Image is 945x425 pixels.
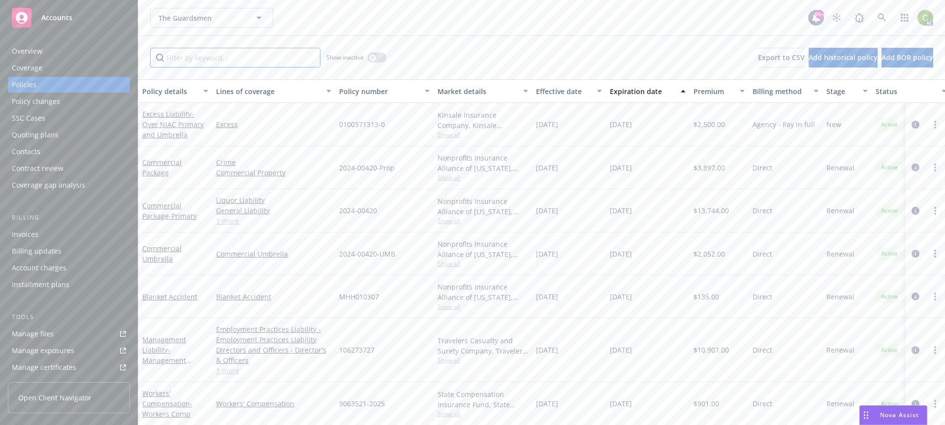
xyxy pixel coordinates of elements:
div: Contacts [12,144,40,160]
a: Blanket Accident [216,292,331,302]
a: more [929,162,941,173]
div: Coverage gap analysis [12,177,85,193]
span: The Guardsmen [158,13,244,23]
a: Manage exposures [8,343,130,359]
div: Manage exposures [12,343,74,359]
a: Coverage [8,60,130,76]
a: Installment plans [8,277,130,293]
div: Invoices [12,227,38,242]
a: circleInformation [910,291,921,302]
button: Nova Assist [859,405,927,425]
a: 1 more [216,216,331,226]
a: Quoting plans [8,127,130,143]
span: [DATE] [610,345,632,355]
div: Market details [438,86,517,97]
span: Active [880,120,899,129]
span: Agency - Pay in full [753,119,815,130]
button: Effective date [532,79,606,103]
a: Policy changes [8,94,130,109]
div: Account charges [12,260,66,276]
a: Search [872,8,892,28]
div: Travelers Casualty and Surety Company, Travelers Insurance [438,335,528,356]
span: - Primary [169,211,197,221]
button: Billing method [749,79,822,103]
span: Active [880,346,899,355]
span: Active [880,249,899,258]
a: Report a Bug [850,8,869,28]
a: more [929,291,941,302]
button: Market details [434,79,532,103]
a: Directors and Officers - Director's & Officers [216,345,331,365]
div: Policy changes [12,94,60,109]
span: $135.00 [693,292,719,302]
a: Workers' Compensation [216,398,331,409]
span: Add BOR policy [882,53,933,62]
a: Liquor Liability [216,195,331,205]
div: Kinsale Insurance Company, Kinsale Insurance, Amwins [438,110,528,131]
a: more [929,398,941,410]
span: Renewal [826,249,854,259]
div: Drag to move [860,406,872,425]
span: [DATE] [536,345,558,355]
span: Renewal [826,205,854,216]
span: $2,052.00 [693,249,725,259]
a: Commercial Package [142,201,197,221]
a: Switch app [895,8,914,28]
a: Invoices [8,227,130,242]
button: Policy number [335,79,434,103]
div: Premium [693,86,734,97]
img: photo [917,10,933,26]
span: [DATE] [610,119,632,130]
a: Account charges [8,260,130,276]
span: Open Client Navigator [18,392,92,403]
span: $13,744.00 [693,205,729,216]
a: Coverage gap analysis [8,177,130,193]
div: Coverage [12,60,42,76]
div: Installment plans [12,277,69,293]
span: [DATE] [536,163,558,173]
span: Show inactive [326,53,364,62]
span: 2024-00420-UMB [339,249,395,259]
span: $3,897.00 [693,163,725,173]
span: Show all [438,217,528,225]
a: Manage files [8,326,130,342]
a: Stop snowing [827,8,847,28]
div: Policies [12,77,36,93]
a: more [929,119,941,131]
a: Commercial Package [142,158,182,177]
span: Show all [438,260,528,268]
span: Accounts [41,14,72,22]
a: more [929,205,941,217]
button: Premium [690,79,749,103]
span: $901.00 [693,398,719,409]
span: 9063521-2025 [339,398,385,409]
div: Nonprofits Insurance Alliance of [US_STATE], Inc., Nonprofits Insurance Alliance of [US_STATE], I... [438,282,528,302]
div: Billing method [753,86,808,97]
button: The Guardsmen [150,8,273,28]
span: Export to CSV [758,53,805,62]
a: circleInformation [910,344,921,356]
div: Policy number [339,86,419,97]
span: [DATE] [536,205,558,216]
span: - Management Liability - D&O - $5M w/$5K Ret / EPL $2M w/$50K Ret / Cyber $1M w/$5K Ret [142,345,196,417]
span: [DATE] [610,292,632,302]
span: Active [880,206,899,215]
div: Manage certificates [12,360,76,375]
span: Renewal [826,292,854,302]
span: [DATE] [536,249,558,259]
a: Commercial Umbrella [216,249,331,259]
a: Contract review [8,161,130,176]
a: Workers' Compensation [142,389,192,419]
button: Expiration date [606,79,690,103]
input: Filter by keyword... [150,48,320,67]
div: Overview [12,43,42,59]
span: [DATE] [536,119,558,130]
span: Direct [753,163,772,173]
span: - Over NIAC Primary and Umbrella [142,109,204,139]
div: State Compensation Insurance Fund, State Compensation Insurance Fund (SCIF) [438,389,528,410]
a: SSC Cases [8,110,130,126]
button: Add BOR policy [882,48,933,67]
div: Lines of coverage [216,86,320,97]
span: Active [880,399,899,408]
